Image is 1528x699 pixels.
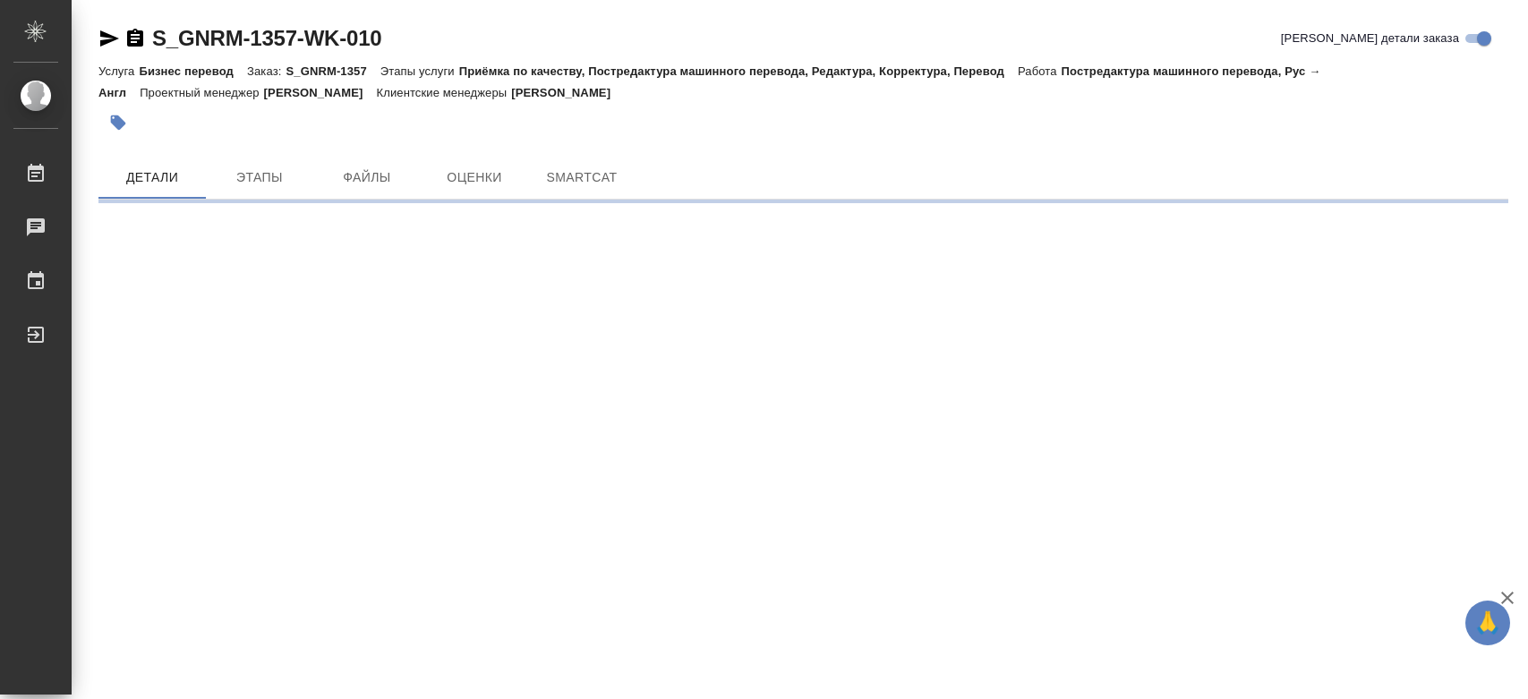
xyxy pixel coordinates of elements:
p: Проектный менеджер [140,86,263,99]
p: Этапы услуги [380,64,459,78]
button: 🙏 [1465,601,1510,645]
span: Этапы [217,166,303,189]
button: Добавить тэг [98,103,138,142]
p: Заказ: [247,64,286,78]
span: Файлы [324,166,410,189]
button: Скопировать ссылку для ЯМессенджера [98,28,120,49]
span: Детали [109,166,195,189]
span: [PERSON_NAME] детали заказа [1281,30,1459,47]
p: Работа [1018,64,1062,78]
button: Скопировать ссылку [124,28,146,49]
p: [PERSON_NAME] [264,86,377,99]
p: Услуга [98,64,139,78]
span: 🙏 [1473,604,1503,642]
p: Бизнес перевод [139,64,247,78]
a: S_GNRM-1357-WK-010 [152,26,381,50]
span: Оценки [431,166,517,189]
p: Приёмка по качеству, Постредактура машинного перевода, Редактура, Корректура, Перевод [459,64,1018,78]
p: [PERSON_NAME] [511,86,624,99]
p: Клиентские менеджеры [377,86,512,99]
p: S_GNRM-1357 [286,64,380,78]
span: SmartCat [539,166,625,189]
